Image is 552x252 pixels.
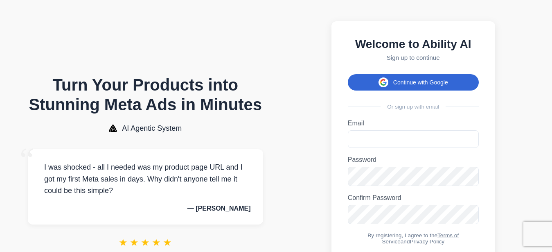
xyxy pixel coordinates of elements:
img: AI Agentic System Logo [109,125,117,132]
label: Confirm Password [348,194,479,202]
div: By registering, I agree to the and [348,232,479,245]
p: Sign up to continue [348,54,479,61]
h2: Welcome to Ability AI [348,38,479,51]
span: ★ [141,237,150,248]
span: ★ [152,237,161,248]
label: Password [348,156,479,163]
label: Email [348,120,479,127]
h1: Turn Your Products into Stunning Meta Ads in Minutes [28,75,263,114]
div: Or sign up with email [348,104,479,110]
span: AI Agentic System [122,124,182,133]
a: Privacy Policy [410,238,444,245]
span: “ [20,141,34,178]
span: ★ [130,237,139,248]
p: I was shocked - all I needed was my product page URL and I got my first Meta sales in days. Why d... [40,161,251,197]
span: ★ [119,237,128,248]
span: ★ [163,237,172,248]
a: Terms of Service [382,232,459,245]
p: — [PERSON_NAME] [40,205,251,212]
button: Continue with Google [348,74,479,91]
